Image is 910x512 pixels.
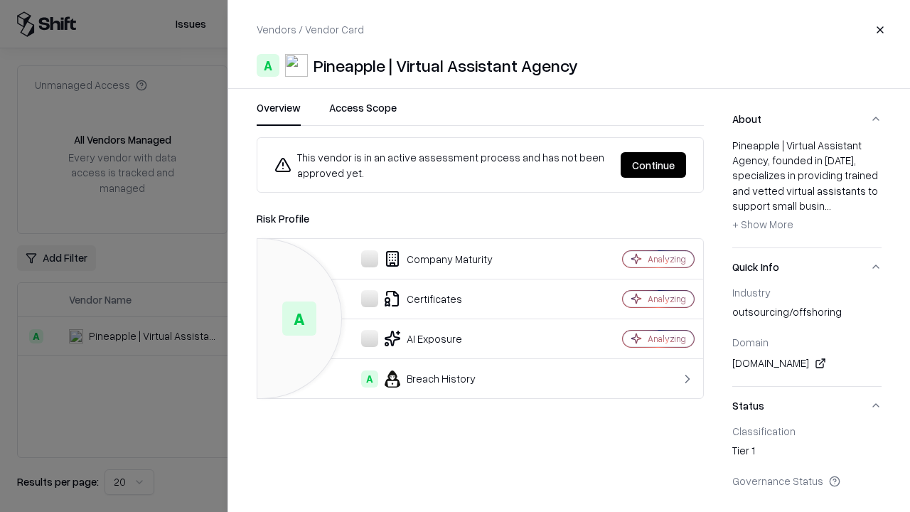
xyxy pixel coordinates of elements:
div: AI Exposure [269,330,573,347]
button: Overview [257,100,301,126]
div: outsourcing/offshoring [732,304,882,324]
div: A [257,54,279,77]
button: Quick Info [732,248,882,286]
div: About [732,138,882,247]
div: Analyzing [648,253,686,265]
div: Risk Profile [257,210,704,227]
button: Continue [621,152,686,178]
div: This vendor is in an active assessment process and has not been approved yet. [274,149,609,181]
div: Pineapple | Virtual Assistant Agency, founded in [DATE], specializes in providing trained and vet... [732,138,882,236]
div: Company Maturity [269,250,573,267]
div: A [282,302,316,336]
div: Quick Info [732,286,882,386]
div: Pineapple | Virtual Assistant Agency [314,54,578,77]
div: Analyzing [648,333,686,345]
div: Tier 1 [732,443,882,463]
div: Industry [732,286,882,299]
div: Governance Status [732,474,882,487]
button: + Show More [732,213,793,236]
button: Status [732,387,882,425]
div: Breach History [269,370,573,388]
span: ... [825,199,831,212]
button: About [732,100,882,138]
span: + Show More [732,218,793,230]
div: Analyzing [648,293,686,305]
button: Access Scope [329,100,397,126]
img: Pineapple | Virtual Assistant Agency [285,54,308,77]
div: Classification [732,425,882,437]
div: Domain [732,336,882,348]
div: [DOMAIN_NAME] [732,355,882,372]
div: Certificates [269,290,573,307]
div: A [361,370,378,388]
p: Vendors / Vendor Card [257,22,364,37]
